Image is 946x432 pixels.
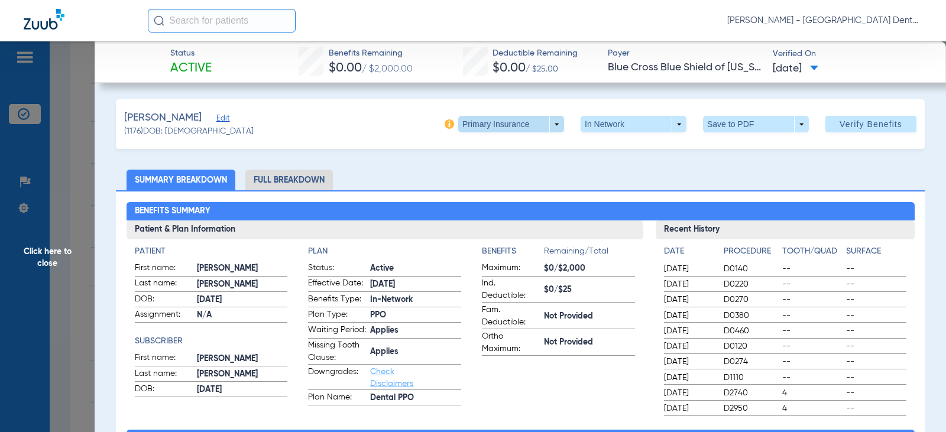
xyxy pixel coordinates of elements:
span: First name: [135,262,193,276]
span: Last name: [135,368,193,382]
span: $0/$25 [544,284,635,296]
h3: Recent History [656,220,914,239]
span: Fam. Deductible: [482,304,540,329]
span: Dental PPO [370,392,461,404]
span: (1176) DOB: [DEMOGRAPHIC_DATA] [124,125,254,138]
span: [DATE] [664,402,714,414]
span: D2740 [724,387,777,399]
span: -- [846,356,906,368]
button: Save to PDF [703,116,809,132]
span: Status [170,47,212,60]
span: In-Network [370,294,461,306]
span: D0380 [724,310,777,321]
span: D0274 [724,356,777,368]
span: 4 [782,402,842,414]
span: Missing Tooth Clause: [308,339,366,364]
span: Deductible Remaining [493,47,578,60]
img: Search Icon [154,15,164,26]
span: D0120 [724,340,777,352]
a: Check Disclaimers [370,368,413,388]
span: Plan Name: [308,391,366,405]
span: [DATE] [664,387,714,399]
span: -- [846,325,906,337]
h3: Patient & Plan Information [127,220,644,239]
span: [DATE] [773,61,818,76]
span: -- [782,310,842,321]
app-breakdown-title: Tooth/Quad [782,245,842,262]
span: [DATE] [664,310,714,321]
span: D0270 [724,294,777,306]
button: In Network [581,116,686,132]
span: N/A [197,309,288,321]
span: Plan Type: [308,308,366,323]
span: Verified On [773,48,927,60]
span: / $2,000.00 [362,64,413,74]
span: [DATE] [664,278,714,290]
button: Primary Insurance [458,116,564,132]
h4: Date [664,245,714,258]
span: $0/$2,000 [544,262,635,275]
span: Waiting Period: [308,324,366,338]
input: Search for patients [148,9,296,33]
li: Summary Breakdown [127,170,235,190]
h4: Benefits [482,245,544,258]
app-breakdown-title: Surface [846,245,906,262]
span: -- [782,340,842,352]
span: Assignment: [135,308,193,323]
span: Ortho Maximum: [482,330,540,355]
span: -- [846,402,906,414]
span: -- [846,278,906,290]
span: -- [846,310,906,321]
h2: Benefits Summary [127,202,915,221]
span: $0.00 [493,62,526,74]
span: [DATE] [664,325,714,337]
span: Effective Date: [308,277,366,291]
span: Applies [370,346,461,358]
img: info-icon [445,119,454,129]
span: -- [846,340,906,352]
app-breakdown-title: Subscriber [135,335,288,347]
span: PPO [370,309,461,321]
span: -- [782,263,842,275]
span: DOB: [135,293,193,307]
span: D0460 [724,325,777,337]
span: Last name: [135,277,193,291]
span: -- [846,263,906,275]
span: Benefits Type: [308,293,366,307]
span: Downgrades: [308,366,366,389]
span: Remaining/Total [544,245,635,262]
span: Active [170,60,212,77]
span: -- [782,294,842,306]
app-breakdown-title: Benefits [482,245,544,262]
button: Verify Benefits [825,116,916,132]
span: D0140 [724,263,777,275]
span: [PERSON_NAME] [197,278,288,291]
span: [DATE] [664,356,714,368]
h4: Plan [308,245,461,258]
span: Not Provided [544,310,635,323]
span: [DATE] [664,294,714,306]
span: Maximum: [482,262,540,276]
span: Verify Benefits [840,119,902,129]
span: -- [846,294,906,306]
li: Full Breakdown [245,170,333,190]
span: -- [782,356,842,368]
span: Payer [608,47,762,60]
span: D1110 [724,372,777,384]
app-breakdown-title: Procedure [724,245,777,262]
span: Ind. Deductible: [482,277,540,302]
app-breakdown-title: Patient [135,245,288,258]
span: [PERSON_NAME] [197,353,288,365]
span: D0220 [724,278,777,290]
span: [DATE] [370,278,461,291]
span: Not Provided [544,336,635,349]
span: [PERSON_NAME] [197,262,288,275]
span: D2950 [724,402,777,414]
span: [DATE] [197,294,288,306]
app-breakdown-title: Date [664,245,714,262]
span: [PERSON_NAME] [197,368,288,381]
span: $0.00 [329,62,362,74]
span: [PERSON_NAME] - [GEOGRAPHIC_DATA] Dental Care [727,15,922,27]
span: [DATE] [664,263,714,275]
